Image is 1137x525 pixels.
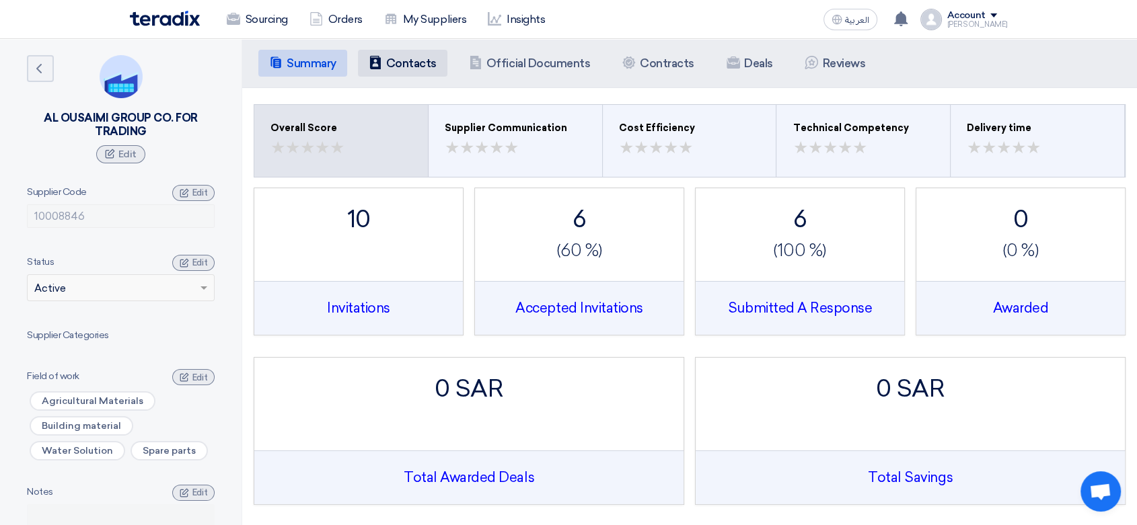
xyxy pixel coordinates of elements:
div: Supplier Communication [445,121,586,135]
span: ★ [793,135,807,161]
div: Total Savings [696,450,1125,504]
span: ★ [504,135,519,161]
span: ★ [1011,135,1026,161]
span: ★ [315,135,330,161]
div: (0 %) [930,239,1111,265]
span: ★ [807,135,822,161]
span: ★ [619,135,634,161]
span: ★ [489,135,504,161]
span: Edit [192,257,207,268]
div: Account [947,10,986,22]
div: Supplier Code [27,185,215,199]
div: Invitations [254,281,463,335]
img: Teradix logo [130,11,200,26]
button: Supplier Communication ★★ ★★ ★★ ★★ ★★ [429,105,602,177]
div: Supplier Categories [27,328,215,342]
a: Orders [299,5,373,34]
button: Cost Efficiency ★★ ★★ ★★ ★★ ★★ [603,105,776,177]
span: ★ [634,135,649,161]
span: ★ [445,135,460,161]
button: Technical Competency ★★ ★★ ★★ ★★ ★★ [776,105,950,177]
h5: Summary [287,56,336,70]
button: Overall Score ★★ ★★ ★★ ★★ ★★ [254,105,428,177]
div: Submitted A Response [696,281,904,335]
span: ★ [967,135,982,161]
div: Field of work [27,369,215,383]
span: Active [34,281,66,296]
a: My Suppliers [373,5,477,34]
span: Spare parts [131,441,208,460]
div: 0 SAR [268,371,670,407]
div: Delivery time [967,121,1108,135]
span: ★ [852,135,867,161]
span: ★ [982,135,996,161]
div: 0 SAR [709,371,1111,407]
div: 6 [709,202,891,237]
div: (60 %) [488,239,670,265]
div: Technical Competency [793,121,934,135]
span: Edit [192,487,207,497]
button: Delivery time ★★ ★★ ★★ ★★ ★★ [951,105,1124,177]
div: AL OUSAIMI GROUP CO. FOR TRADING [27,112,215,138]
span: Building material [30,416,133,436]
span: ★ [649,135,663,161]
div: Total Awarded Deals [254,450,684,504]
span: ★ [474,135,489,161]
div: 0 [930,202,1111,237]
span: ★ [837,135,852,161]
span: العربية [845,15,869,25]
span: Edit [192,188,207,198]
span: Edit [192,372,207,382]
span: ★ [822,135,837,161]
h5: Contracts [640,56,694,70]
div: 6 [488,202,670,237]
h5: Deals [744,56,773,70]
div: Notes [27,485,215,499]
span: ★ [1026,135,1041,161]
div: Open chat [1080,471,1121,512]
span: ★ [330,135,344,161]
div: Accepted Invitations [475,281,684,335]
span: Edit [118,149,137,160]
span: ★ [663,135,678,161]
span: ★ [678,135,693,161]
span: ★ [300,135,315,161]
span: ★ [996,135,1011,161]
span: Agricultural Materials [30,391,155,411]
span: ★ [270,135,285,161]
span: Water Solution [30,441,125,460]
h5: Official Documents [486,56,590,70]
div: [PERSON_NAME] [947,21,1008,28]
div: Overall Score [270,121,412,135]
h5: Reviews [822,56,865,70]
div: Cost Efficiency [619,121,760,135]
input: Enter Supplier Code... [27,204,215,228]
button: العربية [823,9,877,30]
div: Status [27,255,215,269]
span: ★ [285,135,300,161]
span: ★ [460,135,474,161]
a: Sourcing [216,5,299,34]
div: Awarded [916,281,1125,335]
img: profile_test.png [920,9,942,30]
a: Insights [477,5,556,34]
h5: Contacts [386,56,437,70]
div: (100 %) [709,239,891,265]
div: 10 [268,202,449,237]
